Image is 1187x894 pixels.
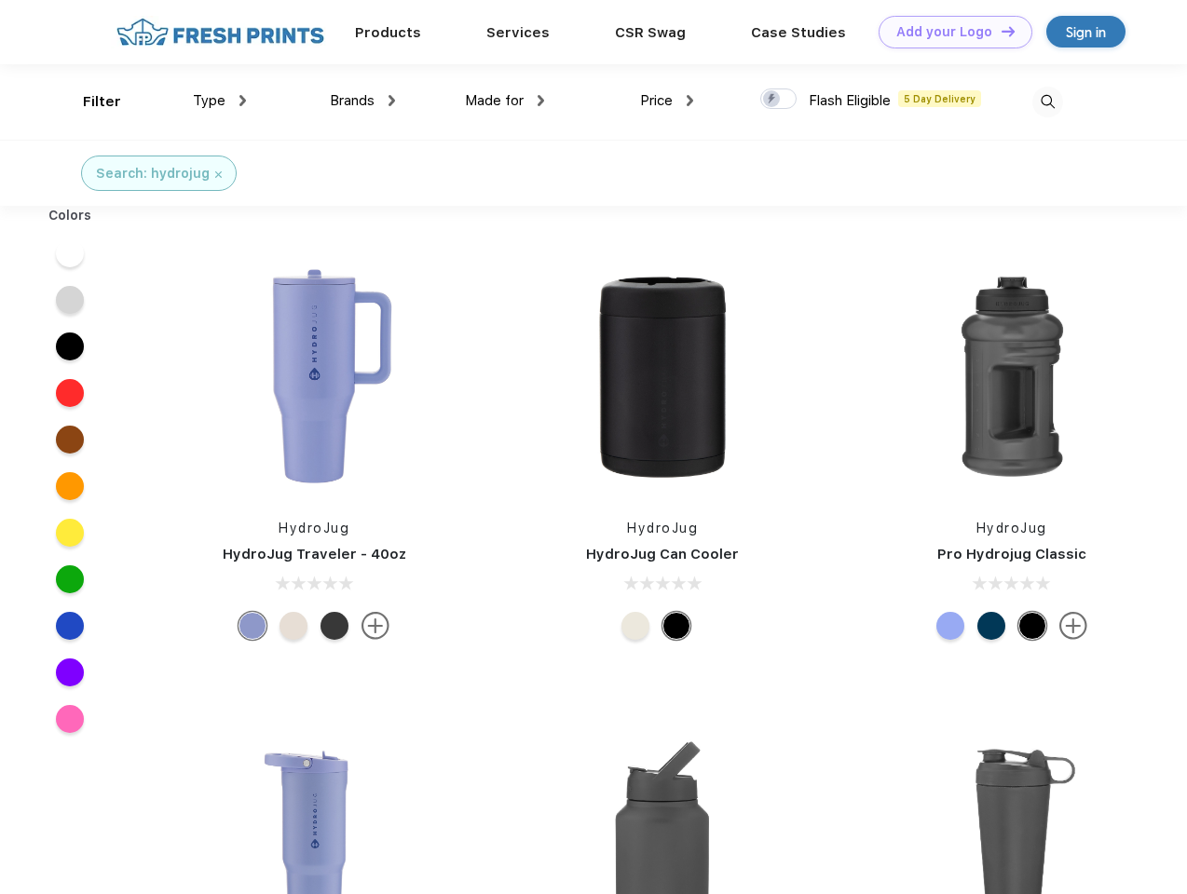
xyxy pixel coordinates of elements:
div: Colors [34,206,106,225]
a: Sign in [1046,16,1126,47]
img: fo%20logo%202.webp [111,16,330,48]
span: Price [640,92,673,109]
div: Hyper Blue [936,612,964,640]
img: func=resize&h=266 [888,252,1136,500]
a: HydroJug [976,521,1047,535]
img: func=resize&h=266 [539,252,786,500]
div: Sign in [1066,21,1106,43]
span: Type [193,92,225,109]
a: HydroJug Can Cooler [586,546,739,562]
img: dropdown.png [239,95,246,106]
img: more.svg [1059,612,1087,640]
div: Navy [977,612,1005,640]
a: HydroJug [627,521,698,535]
div: Black [321,612,348,640]
span: Flash Eligible [809,92,891,109]
span: 5 Day Delivery [898,90,981,107]
div: Peri [239,612,266,640]
div: Search: hydrojug [96,164,210,183]
img: dropdown.png [389,95,395,106]
div: Add your Logo [896,24,992,40]
span: Brands [330,92,375,109]
img: dropdown.png [687,95,693,106]
img: func=resize&h=266 [190,252,438,500]
a: Products [355,24,421,41]
img: DT [1002,26,1015,36]
div: Black [662,612,690,640]
img: dropdown.png [538,95,544,106]
img: filter_cancel.svg [215,171,222,178]
a: HydroJug Traveler - 40oz [223,546,406,562]
div: Cream [280,612,307,640]
img: more.svg [362,612,389,640]
div: Filter [83,91,121,113]
div: Cream [621,612,649,640]
span: Made for [465,92,524,109]
a: HydroJug [279,521,349,535]
a: Pro Hydrojug Classic [937,546,1086,562]
img: desktop_search.svg [1032,87,1063,117]
div: Black [1018,612,1046,640]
